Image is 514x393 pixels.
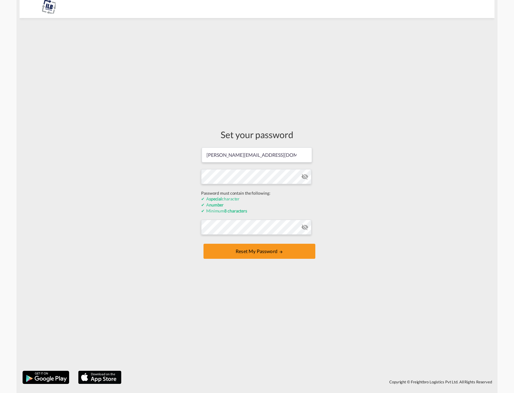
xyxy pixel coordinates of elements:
b: 8 characters [224,208,247,213]
div: A character [201,196,313,202]
div: A [201,202,313,208]
md-icon: icon-eye-off [301,173,308,180]
img: apple.png [78,370,122,385]
button: UPDATE MY PASSWORD [203,244,315,259]
input: Email address [202,147,312,162]
div: Copyright © Freightbro Logistics Pvt Ltd. All Rights Reserved [124,377,494,387]
div: Set your password [201,128,313,141]
img: google.png [22,370,70,385]
div: Password must contain the following: [201,190,313,196]
b: special [209,196,222,201]
div: Minimum [201,208,313,214]
b: number [209,202,224,207]
md-icon: icon-eye-off [301,224,308,231]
